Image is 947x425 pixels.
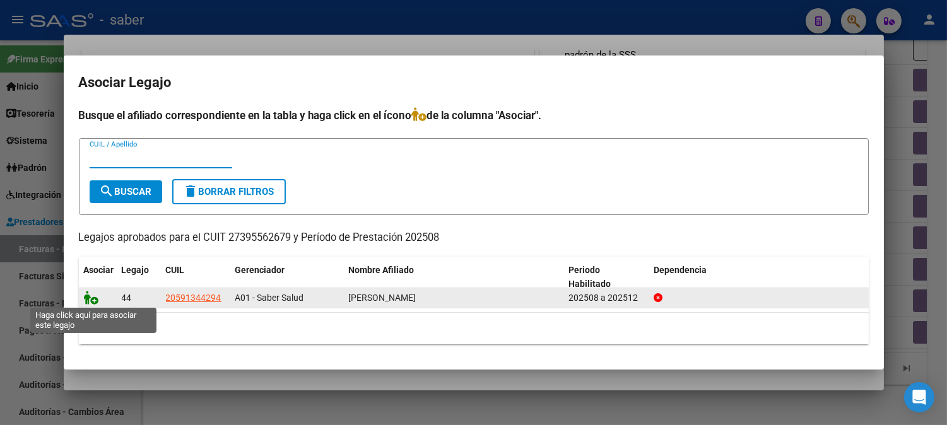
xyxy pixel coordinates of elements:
datatable-header-cell: Dependencia [649,257,869,298]
span: 20591344294 [166,293,221,303]
datatable-header-cell: Gerenciador [230,257,344,298]
datatable-header-cell: Periodo Habilitado [563,257,649,298]
span: MENDOZA LYAM ENZO [349,293,416,303]
mat-icon: delete [184,183,199,199]
datatable-header-cell: CUIL [161,257,230,298]
h4: Busque el afiliado correspondiente en la tabla y haga click en el ícono de la columna "Asociar". [79,107,869,124]
span: 44 [122,293,132,303]
datatable-header-cell: Legajo [117,257,161,298]
span: Nombre Afiliado [349,265,415,275]
div: 202508 a 202512 [568,291,644,305]
span: A01 - Saber Salud [235,293,304,303]
span: Gerenciador [235,265,285,275]
h2: Asociar Legajo [79,71,869,95]
span: Legajo [122,265,150,275]
button: Buscar [90,180,162,203]
mat-icon: search [100,183,115,199]
span: Buscar [100,186,152,197]
button: Borrar Filtros [172,179,286,204]
datatable-header-cell: Nombre Afiliado [344,257,564,298]
span: Periodo Habilitado [568,265,611,289]
div: Open Intercom Messenger [904,382,934,412]
span: Borrar Filtros [184,186,274,197]
span: Asociar [84,265,114,275]
p: Legajos aprobados para el CUIT 27395562679 y Período de Prestación 202508 [79,230,869,246]
datatable-header-cell: Asociar [79,257,117,298]
span: CUIL [166,265,185,275]
div: 1 registros [79,313,869,344]
span: Dependencia [654,265,707,275]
